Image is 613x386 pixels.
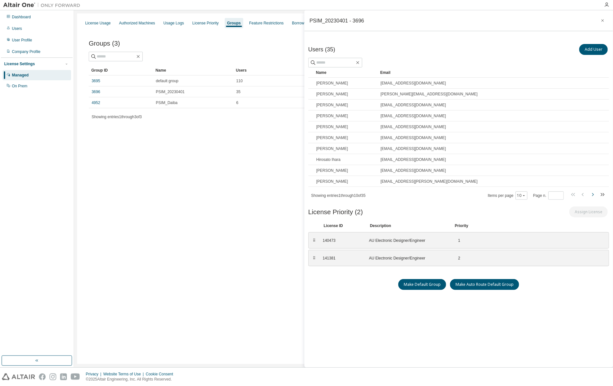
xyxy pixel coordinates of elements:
[316,67,375,78] div: Name
[454,256,460,261] div: 2
[12,14,31,20] div: Dashboard
[103,372,146,377] div: Website Terms of Use
[92,89,100,94] a: 3696
[316,92,348,97] span: [PERSON_NAME]
[312,256,316,261] div: ⠿
[292,21,320,26] div: Borrow Settings
[316,179,348,184] span: [PERSON_NAME]
[310,18,364,23] div: PSIM_20230401 - 3696
[381,168,446,173] span: [EMAIL_ADDRESS][DOMAIN_NAME]
[381,81,446,86] span: [EMAIL_ADDRESS][DOMAIN_NAME]
[488,191,527,200] span: Items per page
[89,40,120,47] span: Groups (3)
[92,78,100,83] a: 3695
[92,100,100,105] a: 4952
[60,373,67,380] img: linkedin.svg
[316,168,348,173] span: [PERSON_NAME]
[381,157,446,162] span: [EMAIL_ADDRESS][DOMAIN_NAME]
[236,89,240,94] span: 35
[324,223,362,228] div: License ID
[316,81,348,86] span: [PERSON_NAME]
[398,279,446,290] button: Make Default Group
[39,373,46,380] img: facebook.svg
[86,377,177,382] p: © 2025 Altair Engineering, Inc. All Rights Reserved.
[308,46,335,53] span: Users (35)
[92,115,142,119] span: Showing entries 1 through 3 of 3
[381,179,478,184] span: [EMAIL_ADDRESS][PERSON_NAME][DOMAIN_NAME]
[311,193,366,198] span: Showing entries 1 through 10 of 35
[91,65,150,75] div: Group ID
[381,102,446,108] span: [EMAIL_ADDRESS][DOMAIN_NAME]
[156,65,231,75] div: Name
[380,67,596,78] div: Email
[163,21,184,26] div: Usage Logs
[249,21,284,26] div: Feature Restrictions
[569,206,608,217] button: Assign License
[12,26,22,31] div: Users
[369,238,446,243] div: AU Electronic Designer/Engineer
[316,135,348,140] span: [PERSON_NAME]
[3,2,84,8] img: Altair One
[450,279,519,290] button: Make Auto Route Default Group
[156,78,178,83] span: default group
[381,135,446,140] span: [EMAIL_ADDRESS][DOMAIN_NAME]
[50,373,56,380] img: instagram.svg
[12,49,41,54] div: Company Profile
[236,78,243,83] span: 110
[579,44,608,55] button: Add User
[323,238,361,243] div: 140473
[316,157,340,162] span: Hirosato Ihara
[12,73,29,78] div: Managed
[323,256,361,261] div: 141381
[533,191,564,200] span: Page n.
[236,100,239,105] span: 6
[71,373,80,380] img: youtube.svg
[454,238,460,243] div: 1
[156,100,177,105] span: PSIM_Daiba
[316,146,348,151] span: [PERSON_NAME]
[193,21,219,26] div: License Priority
[146,372,177,377] div: Cookie Consent
[369,256,446,261] div: AU Electronic Designer/Engineer
[86,372,103,377] div: Privacy
[316,102,348,108] span: [PERSON_NAME]
[85,21,111,26] div: License Usage
[517,193,526,198] button: 10
[12,83,27,89] div: On Prem
[236,65,581,75] div: Users
[308,208,363,216] span: License Priority (2)
[455,223,468,228] div: Priority
[12,38,32,43] div: User Profile
[2,373,35,380] img: altair_logo.svg
[119,21,155,26] div: Authorized Machines
[316,124,348,129] span: [PERSON_NAME]
[4,61,35,66] div: License Settings
[156,89,185,94] span: PSIM_20230401
[381,92,478,97] span: [PERSON_NAME][EMAIL_ADDRESS][DOMAIN_NAME]
[316,113,348,118] span: [PERSON_NAME]
[381,113,446,118] span: [EMAIL_ADDRESS][DOMAIN_NAME]
[312,238,316,243] div: ⠿
[381,124,446,129] span: [EMAIL_ADDRESS][DOMAIN_NAME]
[370,223,447,228] div: Description
[381,146,446,151] span: [EMAIL_ADDRESS][DOMAIN_NAME]
[227,21,241,26] div: Groups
